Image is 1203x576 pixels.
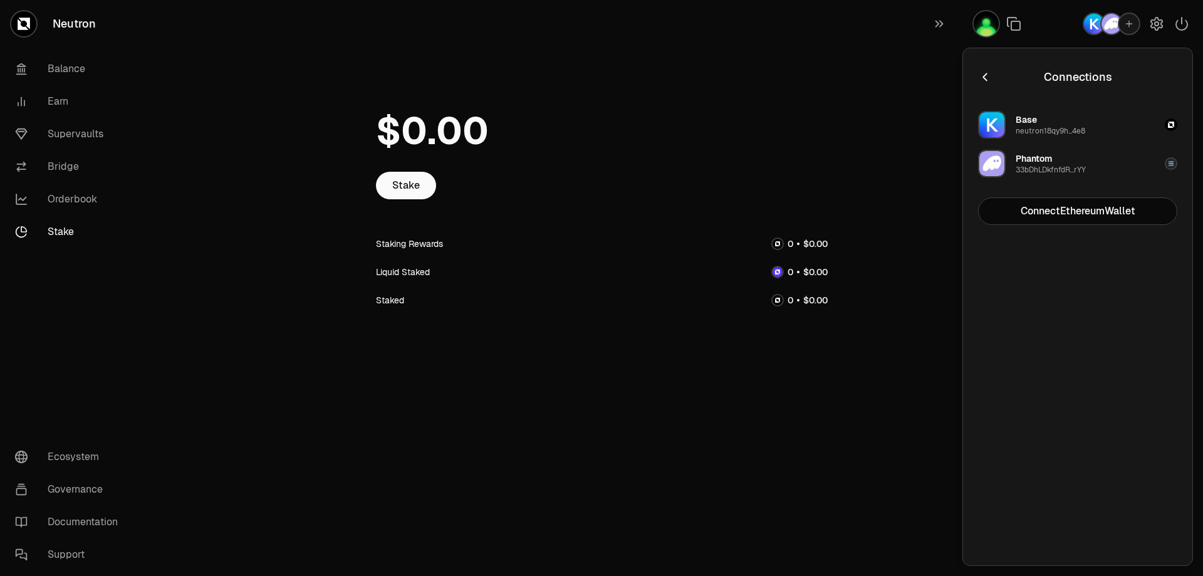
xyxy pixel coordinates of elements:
img: NTRN Logo [773,295,783,305]
a: Documentation [5,506,135,538]
img: Solana Logo [1166,159,1176,169]
a: Supervaults [5,118,135,150]
div: Liquid Staked [376,266,430,278]
a: Earn [5,85,135,118]
a: Support [5,538,135,571]
a: Governance [5,473,135,506]
div: Base [1016,113,1037,126]
img: Base [974,11,999,36]
button: Base [972,10,1000,38]
img: NTRN Logo [773,239,783,249]
div: Staked [376,294,404,306]
button: BaseBaseneutron18qy9h...4e8 [971,106,1185,144]
img: Base [979,112,1004,137]
a: Balance [5,53,135,85]
a: Orderbook [5,183,135,216]
img: dNTRN Logo [773,267,783,277]
a: Stake [376,172,436,199]
div: neutron18qy9h...4e8 [1016,126,1085,136]
img: Phantom [979,151,1004,176]
div: Connections [1044,68,1112,86]
img: Keplr [1084,14,1104,34]
a: Stake [5,216,135,248]
a: Bridge [5,150,135,183]
div: Phantom [1016,152,1052,165]
button: PhantomPhantom33bDhLDkfnfdR...rYYSolana Logo [971,145,1185,182]
div: 33bDhLDkfnfdR...rYY [1016,165,1086,175]
div: Staking Rewards [376,238,443,250]
button: ConnectEthereumWallet [978,197,1177,225]
a: Ecosystem [5,441,135,473]
img: Phantom [1101,14,1122,34]
button: KeplrPhantom [1083,13,1140,35]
